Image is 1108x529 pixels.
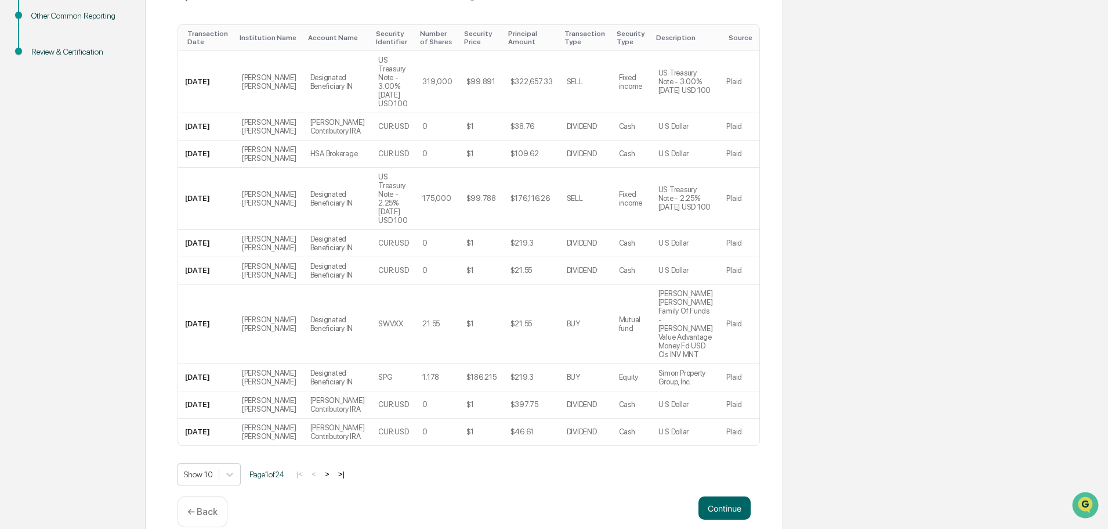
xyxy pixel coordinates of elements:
[293,469,306,479] button: |<
[466,122,474,131] div: $1
[96,146,144,158] span: Attestations
[197,92,211,106] button: Start new chat
[510,77,553,86] div: $322,657.33
[422,77,452,86] div: 319,000
[303,230,372,257] td: Designated Beneficiary IN
[303,257,372,285] td: Designated Beneficiary IN
[464,30,499,46] div: Toggle SortBy
[466,239,474,247] div: $1
[422,400,428,409] div: 0
[378,149,408,158] div: CUR:USD
[719,419,759,445] td: Plaid
[303,419,372,445] td: [PERSON_NAME] Contributory IRA
[303,113,372,141] td: [PERSON_NAME] Contributory IRA
[178,419,235,445] td: [DATE]
[242,190,296,207] div: [PERSON_NAME] [PERSON_NAME]
[719,168,759,230] td: Plaid
[242,369,296,386] div: [PERSON_NAME] [PERSON_NAME]
[466,266,474,275] div: $1
[187,506,218,517] p: ← Back
[658,369,713,386] div: Simon Property Group, Inc.
[422,122,428,131] div: 0
[303,364,372,391] td: Designated Beneficiary IN
[308,34,367,42] div: Toggle SortBy
[303,391,372,419] td: [PERSON_NAME] Contributory IRA
[422,149,428,158] div: 0
[510,373,534,382] div: $219.3
[719,257,759,285] td: Plaid
[719,230,759,257] td: Plaid
[79,142,149,163] a: 🗄️Attestations
[658,149,689,158] div: U S Dollar
[84,147,93,157] div: 🗄️
[12,24,211,43] p: How can we help?
[242,73,296,91] div: [PERSON_NAME] [PERSON_NAME]
[378,400,408,409] div: CUR:USD
[466,427,474,436] div: $1
[698,496,751,520] button: Continue
[658,266,689,275] div: U S Dollar
[567,194,583,203] div: SELL
[376,30,411,46] div: Toggle SortBy
[422,194,451,203] div: 175,000
[719,113,759,141] td: Plaid
[178,141,235,168] td: [DATE]
[719,391,759,419] td: Plaid
[240,34,299,42] div: Toggle SortBy
[178,168,235,230] td: [DATE]
[178,391,235,419] td: [DATE]
[378,239,408,247] div: CUR:USD
[658,69,713,95] div: US Treasury Note - 3.00% [DATE] USD 100
[242,396,296,413] div: [PERSON_NAME] [PERSON_NAME]
[510,400,538,409] div: $397.75
[619,266,635,275] div: Cash
[335,469,348,479] button: >|
[658,239,689,247] div: U S Dollar
[378,427,408,436] div: CUR:USD
[242,423,296,441] div: [PERSON_NAME] [PERSON_NAME]
[303,51,372,113] td: Designated Beneficiary IN
[7,164,78,185] a: 🔎Data Lookup
[466,400,474,409] div: $1
[466,373,497,382] div: $186.215
[178,51,235,113] td: [DATE]
[510,122,534,131] div: $38.76
[242,315,296,333] div: [PERSON_NAME] [PERSON_NAME]
[567,400,597,409] div: DIVIDEND
[178,364,235,391] td: [DATE]
[567,373,580,382] div: BUY
[378,266,408,275] div: CUR:USD
[567,149,597,158] div: DIVIDEND
[619,122,635,131] div: Cash
[39,100,147,110] div: We're available if you need us!
[31,10,126,22] div: Other Common Reporting
[422,239,428,247] div: 0
[617,30,647,46] div: Toggle SortBy
[510,149,539,158] div: $109.62
[508,30,555,46] div: Toggle SortBy
[178,257,235,285] td: [DATE]
[115,197,140,206] span: Pylon
[619,315,644,333] div: Mutual fund
[510,194,550,203] div: $176,116.26
[466,319,474,328] div: $1
[378,56,408,108] div: US Treasury Note - 3.00% [DATE] USD 100
[422,319,440,328] div: 21.55
[466,149,474,158] div: $1
[619,400,635,409] div: Cash
[567,319,580,328] div: BUY
[719,141,759,168] td: Plaid
[242,262,296,279] div: [PERSON_NAME] [PERSON_NAME]
[510,239,534,247] div: $219.3
[12,147,21,157] div: 🖐️
[567,239,597,247] div: DIVIDEND
[1071,491,1102,522] iframe: Open customer support
[12,170,21,179] div: 🔎
[619,190,644,207] div: Fixed income
[378,122,408,131] div: CUR:USD
[466,194,496,203] div: $99.788
[23,146,75,158] span: Preclearance
[249,470,284,479] span: Page 1 of 24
